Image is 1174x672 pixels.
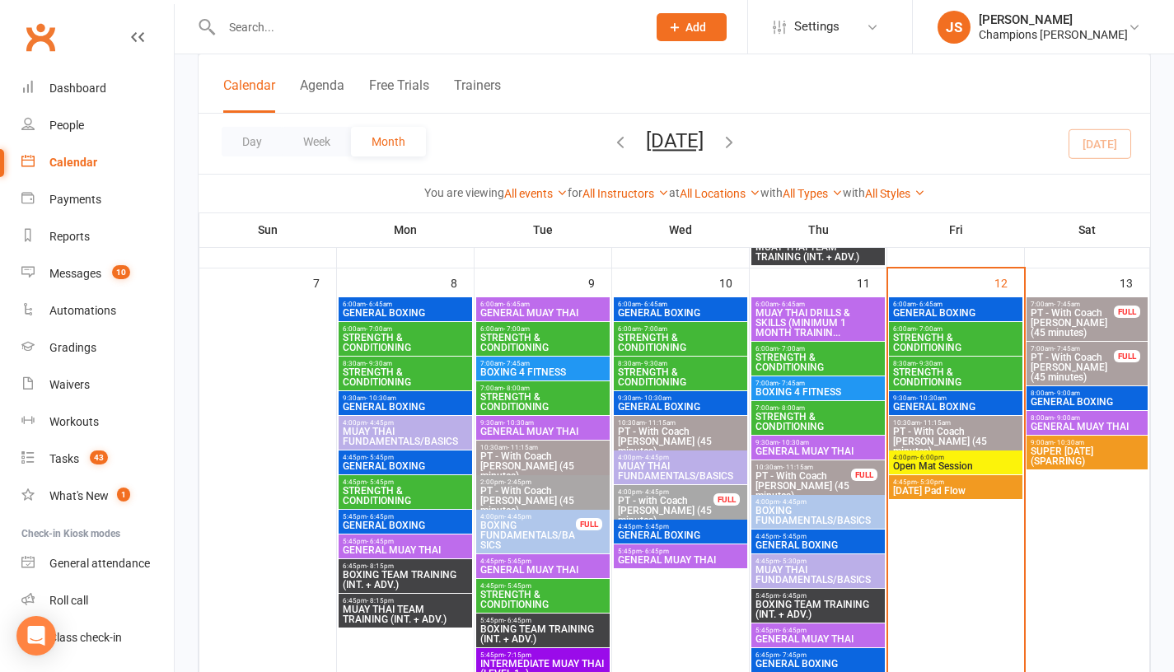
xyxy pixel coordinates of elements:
div: General attendance [49,557,150,570]
span: 9:30am [342,394,469,402]
a: Calendar [21,144,174,181]
span: GENERAL BOXING [342,308,469,318]
th: Mon [337,212,475,247]
a: People [21,107,174,144]
span: - 8:15pm [367,597,394,604]
span: 6:45pm [755,651,882,659]
span: - 6:45pm [367,538,394,545]
span: - 5:30pm [779,558,807,565]
span: - 4:45pm [367,419,394,427]
th: Sun [199,212,337,247]
div: Workouts [49,415,99,428]
span: 4:45pm [479,582,606,590]
div: Automations [49,304,116,317]
span: 10 [112,265,130,279]
button: Add [657,13,727,41]
span: - 7:45am [1054,301,1080,308]
span: STRENGTH & CONDITIONING [755,352,882,372]
span: 6:00am [755,345,882,352]
span: - 7:00am [779,345,805,352]
span: 8:30am [342,360,469,367]
span: 6:00am [617,301,744,308]
span: - 8:00am [779,404,805,412]
div: Gradings [49,341,96,354]
span: - 9:30am [641,360,667,367]
span: BOXING 4 FITNESS [479,367,606,377]
a: What's New1 [21,478,174,515]
span: - 10:30am [916,394,947,402]
span: PT - With Coach [PERSON_NAME] (45 minutes) [1030,308,1115,338]
span: - 9:00am [1054,390,1080,397]
strong: at [669,186,680,199]
span: GENERAL BOXING [617,530,744,540]
span: - 6:45pm [642,548,669,555]
span: STRENGTH & CONDITIONING [342,333,469,352]
a: Clubworx [20,16,61,58]
span: 5:45pm [479,617,606,624]
div: Tasks [49,452,79,465]
div: FULL [1114,350,1140,362]
div: Dashboard [49,82,106,95]
span: SUPER [DATE] (SPARRING) [1030,446,1144,466]
span: 4:00pm [892,454,1019,461]
span: GENERAL MUAY THAI [342,545,469,555]
span: GENERAL BOXING [755,659,882,669]
span: - 6:45am [779,301,805,308]
span: 7:00am [1030,301,1115,308]
span: - 6:45pm [504,617,531,624]
span: - 11:15am [783,464,813,471]
div: What's New [49,489,109,502]
span: MUAY THAI TEAM TRAINING (INT. + ADV.) [342,604,469,624]
span: - 10:30am [779,439,809,446]
th: Thu [750,212,887,247]
div: Class check-in [49,631,122,644]
div: Payments [49,193,101,206]
span: 6:45pm [342,597,469,604]
span: - 2:45pm [504,478,531,486]
button: Week [283,127,351,156]
span: 5:45pm [342,538,469,545]
span: - 4:45pm [642,454,669,461]
span: GENERAL MUAY THAI [479,427,606,436]
div: 10 [719,268,749,296]
strong: for [568,186,582,199]
span: - 9:30am [366,360,392,367]
span: 6:45pm [342,562,469,570]
span: PT - With Coach [PERSON_NAME] (45 minutes) [479,451,606,481]
span: GENERAL BOXING [342,520,469,530]
button: Month [351,127,426,156]
span: - 6:45pm [779,627,807,634]
span: - 10:30am [503,419,534,427]
span: 8:30am [617,360,744,367]
div: 8 [451,268,474,296]
div: JS [938,11,971,44]
span: - 6:45am [503,301,530,308]
span: 10:30am [892,419,1019,427]
span: 7:00am [479,360,606,367]
a: Gradings [21,329,174,366]
span: 6:00am [892,325,1019,333]
div: Champions [PERSON_NAME] [979,27,1128,42]
span: - 11:15am [507,444,538,451]
span: STRENGTH & CONDITIONING [755,412,882,432]
span: 4:45pm [755,558,882,565]
span: 5:45pm [479,651,606,659]
div: Roll call [49,594,88,607]
span: - 5:45pm [367,454,394,461]
span: 4:00pm [342,419,469,427]
span: 7:00am [755,380,882,387]
a: Dashboard [21,70,174,107]
button: [DATE] [646,129,704,152]
span: - 6:45am [916,301,942,308]
span: Open Mat Session [892,461,1019,471]
span: MUAY THAI TEAM TRAINING (INT. + ADV.) [755,242,882,262]
span: STRENGTH & CONDITIONING [479,590,606,609]
a: All Types [783,187,843,200]
a: General attendance kiosk mode [21,545,174,582]
span: GENERAL BOXING [1030,397,1144,407]
span: PT - With Coach [PERSON_NAME] (45 minutes) [892,427,1019,456]
span: GENERAL MUAY THAI [755,634,882,644]
div: Reports [49,230,90,243]
span: GENERAL BOXING [617,402,744,412]
a: Class kiosk mode [21,619,174,656]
